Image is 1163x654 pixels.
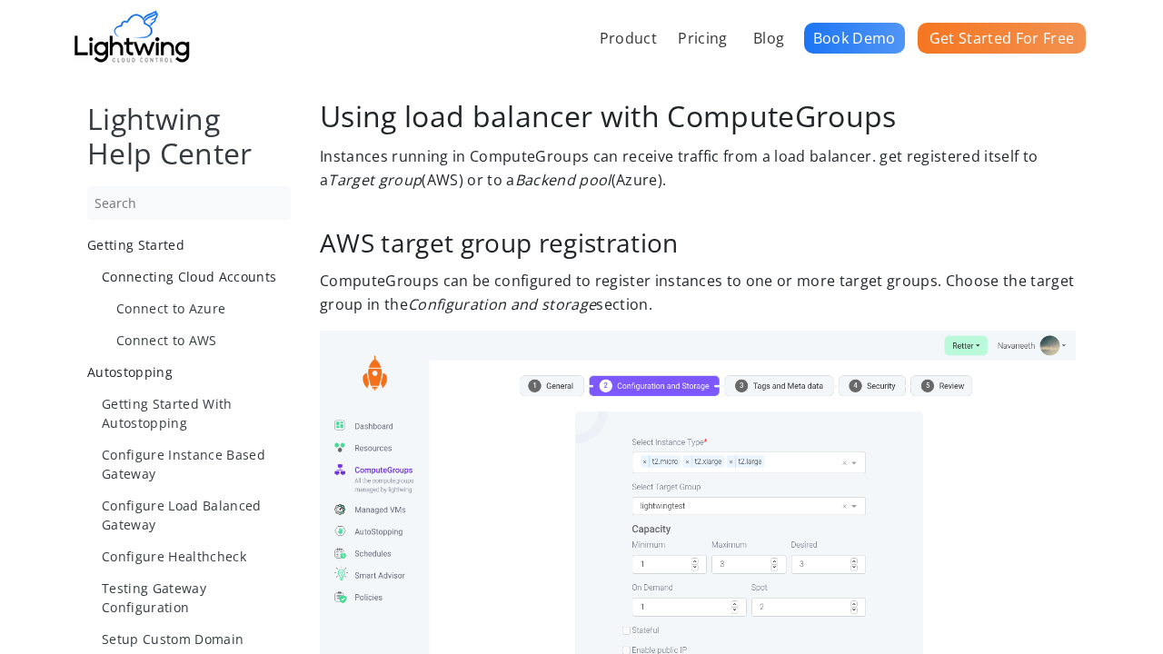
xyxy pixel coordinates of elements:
a: Lightwing Help Center [87,99,253,173]
a: Blog [747,18,790,58]
a: Get Started For Free [918,23,1086,54]
em: Target group [328,170,422,190]
a: Testing Gateway Configuration [102,579,291,617]
a: Configure Instance Based Gateway [102,445,291,483]
a: Book Demo [804,23,905,54]
em: Configuration and storage [408,294,596,314]
p: Instances running in ComputeGroups can receive traffic from a load balancer. get registered itsel... [320,145,1076,192]
span: Connecting Cloud Accounts [102,268,276,285]
h2: Using load balancer with ComputeGroups [320,102,1076,131]
span: Autostopping [87,363,173,381]
p: ComputeGroups can be configured to register instances to one or more target groups. Choose the ta... [320,270,1076,316]
a: Setup Custom Domain [102,629,291,649]
a: Getting Started With Autostopping [102,394,291,432]
a: Configure Healthcheck [102,547,291,566]
a: Configure Load Balanced Gateway [102,496,291,534]
a: Pricing [671,18,733,58]
h3: AWS target group registration [320,230,1076,255]
input: Search [87,186,291,220]
a: Connect to AWS [116,331,291,350]
em: Backend pool [515,170,611,190]
a: Connect to Azure [116,299,291,318]
a: Product [593,18,663,58]
span: Getting Started [87,236,184,253]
